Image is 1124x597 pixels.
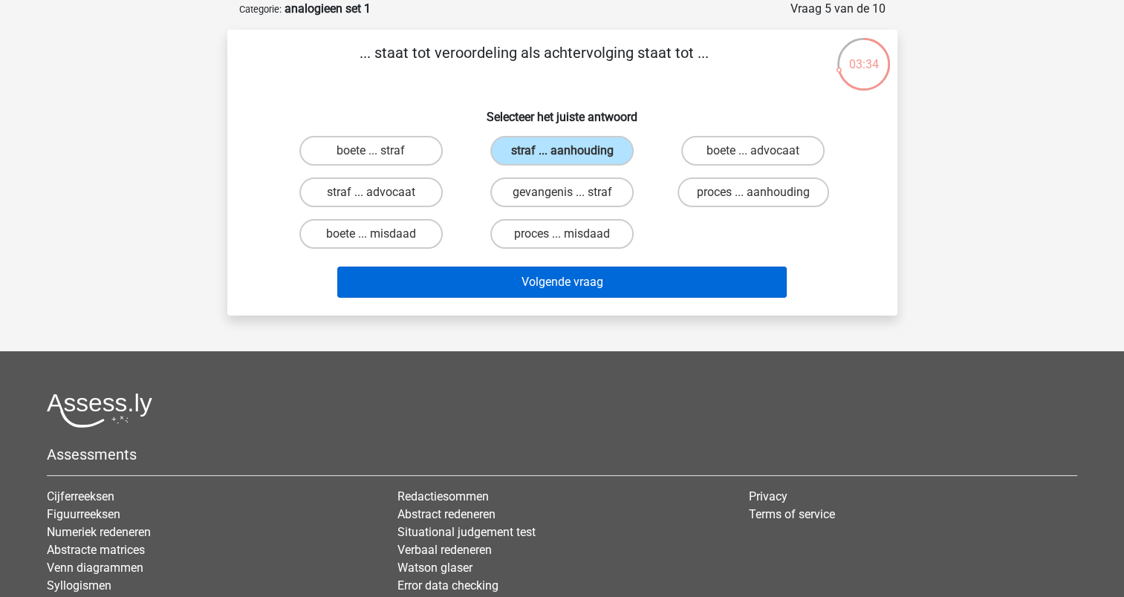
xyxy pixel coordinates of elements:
label: boete ... advocaat [681,136,825,166]
a: Terms of service [749,507,835,521]
h6: Selecteer het juiste antwoord [251,98,874,124]
h5: Assessments [47,446,1077,463]
a: Watson glaser [397,561,472,575]
a: Situational judgement test [397,525,536,539]
a: Numeriek redeneren [47,525,151,539]
button: Volgende vraag [337,267,787,298]
a: Redactiesommen [397,489,489,503]
p: ... staat tot veroordeling als achtervolging staat tot ... [251,42,818,86]
a: Venn diagrammen [47,561,143,575]
label: proces ... aanhouding [678,177,829,207]
a: Abstract redeneren [397,507,496,521]
label: straf ... advocaat [299,177,443,207]
label: proces ... misdaad [490,219,634,249]
a: Verbaal redeneren [397,543,492,557]
a: Syllogismen [47,578,111,593]
label: gevangenis ... straf [490,177,634,207]
strong: analogieen set 1 [285,1,371,16]
label: boete ... misdaad [299,219,443,249]
a: Privacy [749,489,787,503]
a: Figuurreeksen [47,507,120,521]
a: Abstracte matrices [47,543,145,557]
a: Error data checking [397,578,498,593]
label: straf ... aanhouding [490,136,634,166]
small: Categorie: [239,4,282,15]
img: Assessly logo [47,393,152,428]
a: Cijferreeksen [47,489,114,503]
div: 03:34 [836,36,891,74]
label: boete ... straf [299,136,443,166]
